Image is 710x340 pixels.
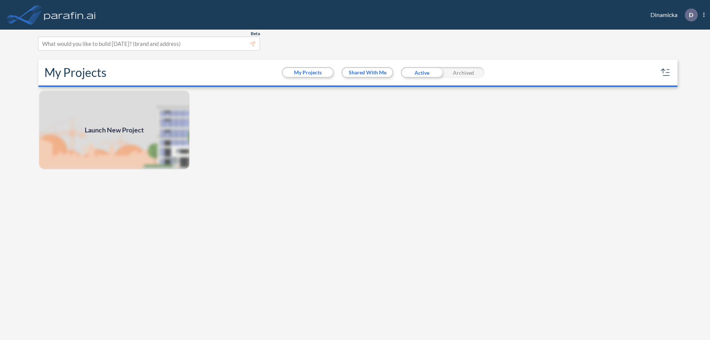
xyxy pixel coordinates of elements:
[660,67,672,78] button: sort
[38,90,190,170] a: Launch New Project
[85,125,144,135] span: Launch New Project
[44,65,106,80] h2: My Projects
[689,11,693,18] p: D
[283,68,333,77] button: My Projects
[38,90,190,170] img: add
[342,68,392,77] button: Shared With Me
[443,67,484,78] div: Archived
[401,67,443,78] div: Active
[43,7,97,22] img: logo
[639,9,704,21] div: Dinamicka
[251,31,260,37] span: Beta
